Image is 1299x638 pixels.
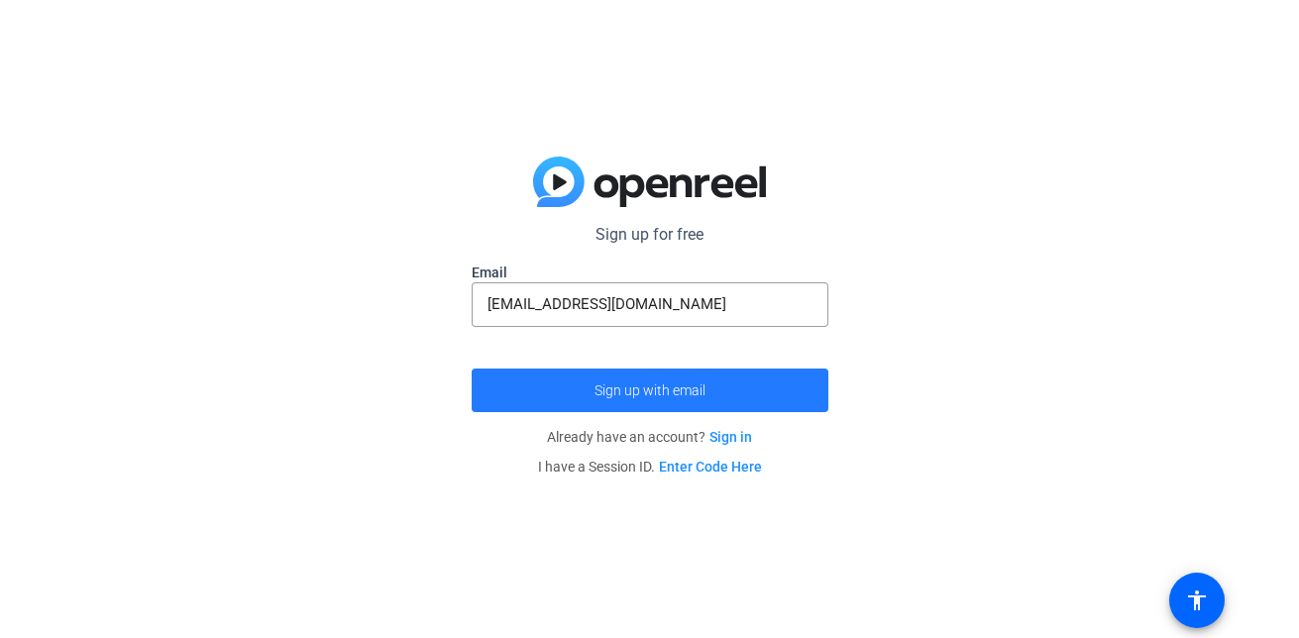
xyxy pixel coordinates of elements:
[538,459,762,475] span: I have a Session ID.
[472,263,828,282] label: Email
[659,459,762,475] a: Enter Code Here
[709,429,752,445] a: Sign in
[547,429,752,445] span: Already have an account?
[472,223,828,247] p: Sign up for free
[533,157,766,208] img: blue-gradient.svg
[487,292,812,316] input: Enter Email Address
[1185,588,1209,612] mat-icon: accessibility
[472,369,828,412] button: Sign up with email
